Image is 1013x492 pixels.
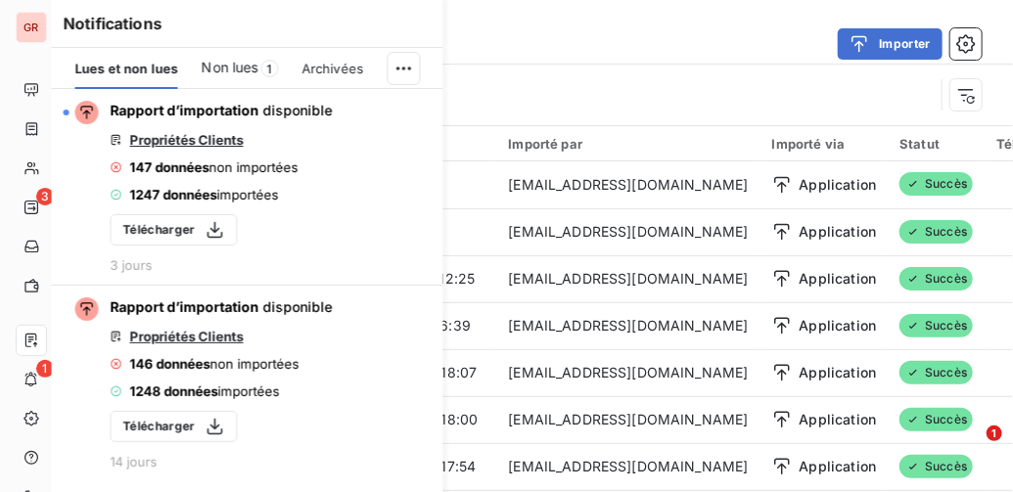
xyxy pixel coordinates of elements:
[111,102,259,118] span: Rapport d’importation
[800,363,877,382] span: Application
[800,222,877,242] span: Application
[508,136,748,152] div: Importé par
[899,136,973,152] div: Statut
[111,454,158,470] span: 14 jours
[217,187,279,202] span: importées
[16,12,47,43] div: GR
[130,187,217,202] span: 1247 données
[800,269,877,289] span: Application
[111,214,238,246] button: Télécharger
[301,61,363,76] span: Archivées
[946,425,993,472] iframe: Intercom live chat
[130,159,209,175] span: 147 données
[64,12,432,35] h6: Notifications
[130,329,244,344] span: Propriétés Clients
[899,172,973,196] span: Succès
[111,298,259,315] span: Rapport d’importation
[111,257,153,273] span: 3 jours
[899,361,973,384] span: Succès
[496,255,760,302] td: [EMAIL_ADDRESS][DOMAIN_NAME]
[210,356,299,372] span: non importées
[987,425,1002,441] span: 1
[130,383,218,399] span: 1248 données
[75,61,178,76] span: Lues et non lues
[496,396,760,443] td: [EMAIL_ADDRESS][DOMAIN_NAME]
[263,298,333,315] span: disponible
[800,410,877,429] span: Application
[800,316,877,335] span: Application
[899,267,973,291] span: Succès
[899,408,973,431] span: Succès
[838,28,943,60] button: Importer
[772,136,877,152] div: Importé via
[899,455,973,478] span: Succès
[260,60,278,77] span: 1
[496,443,760,490] td: [EMAIL_ADDRESS][DOMAIN_NAME]
[496,161,760,208] td: [EMAIL_ADDRESS][DOMAIN_NAME]
[130,356,210,372] span: 146 données
[130,132,244,148] span: Propriétés Clients
[800,457,877,476] span: Application
[52,89,443,286] button: Rapport d’importation disponiblePropriétés Clients147 donnéesnon importées1247 donnéesimportéesTé...
[899,220,973,244] span: Succès
[800,175,877,195] span: Application
[209,159,299,175] span: non importées
[899,314,973,337] span: Succès
[496,302,760,349] td: [EMAIL_ADDRESS][DOMAIN_NAME]
[52,286,443,481] button: Rapport d’importation disponiblePropriétés Clients146 donnéesnon importées1248 donnéesimportéesTé...
[496,208,760,255] td: [EMAIL_ADDRESS][DOMAIN_NAME]
[263,102,333,118] span: disponible
[218,383,280,399] span: importées
[111,411,238,442] button: Télécharger
[202,58,258,77] span: Non lues
[496,349,760,396] td: [EMAIL_ADDRESS][DOMAIN_NAME]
